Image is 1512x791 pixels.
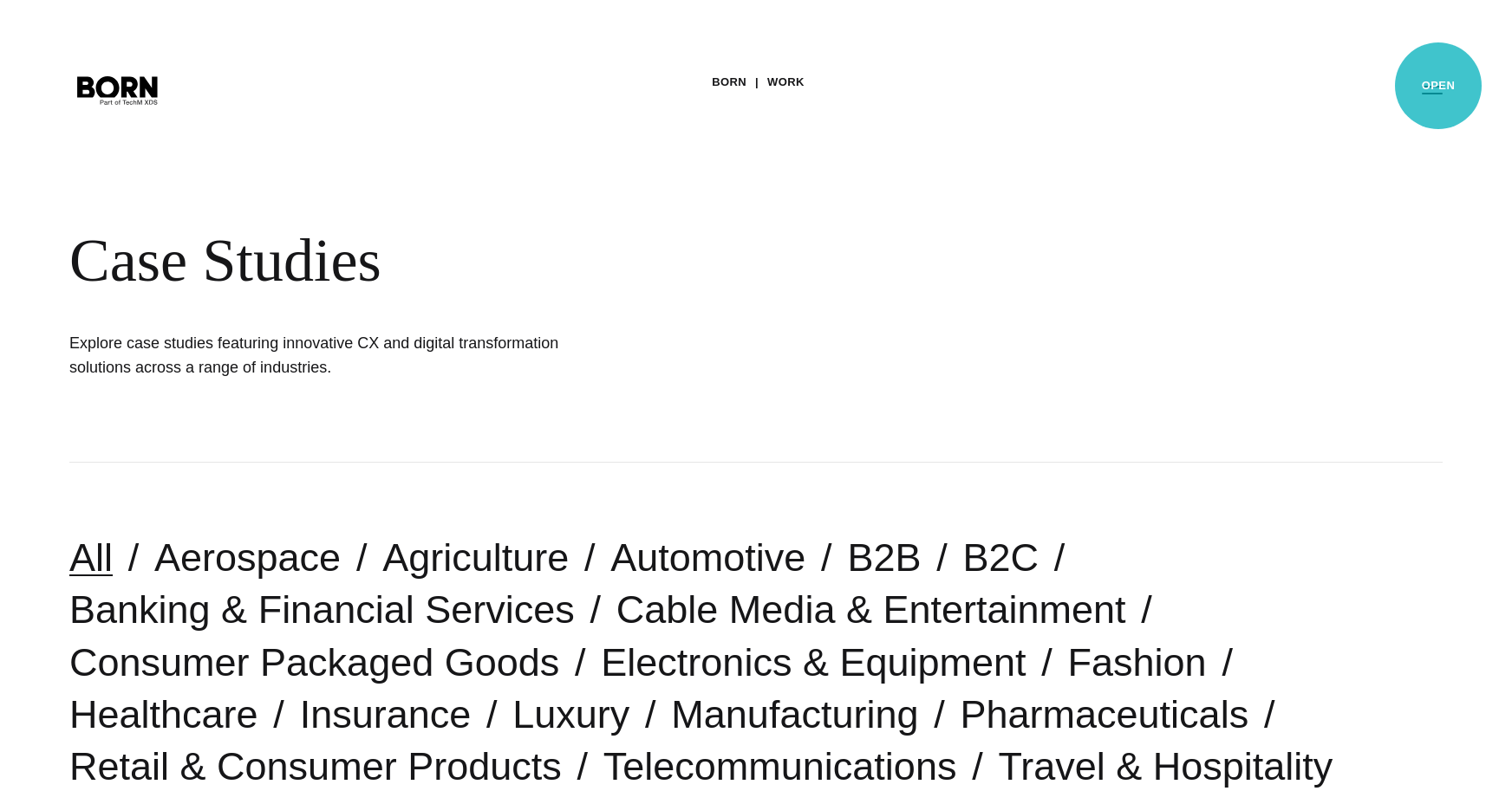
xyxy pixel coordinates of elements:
[767,69,805,95] a: Work
[998,744,1333,788] a: Travel & Hospitality
[712,69,746,95] a: BORN
[1411,71,1453,107] button: Open
[382,535,569,580] a: Agriculture
[671,692,918,736] a: Manufacturing
[961,692,1249,736] a: Pharmaceuticals
[1068,640,1207,684] a: Fashion
[154,535,341,580] a: Aerospace
[69,640,559,684] a: Consumer Packaged Goods
[610,535,805,580] a: Automotive
[603,744,957,788] a: Telecommunications
[69,587,575,632] a: Banking & Financial Services
[512,692,629,736] a: Luxury
[69,331,590,379] h1: Explore case studies featuring innovative CX and digital transformation solutions across a range ...
[69,692,258,736] a: Healthcare
[601,640,1026,684] a: Electronics & Equipment
[847,535,921,580] a: B2B
[962,535,1039,580] a: B2C
[300,692,472,736] a: Insurance
[69,535,113,580] a: All
[69,744,562,788] a: Retail & Consumer Products
[69,225,1058,296] div: Case Studies
[616,587,1126,632] a: Cable Media & Entertainment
